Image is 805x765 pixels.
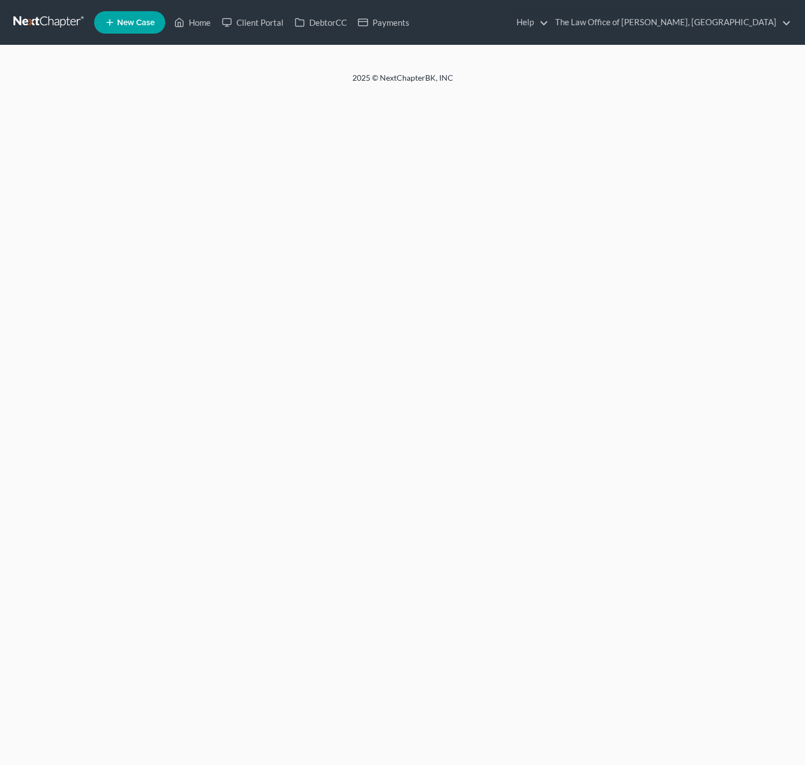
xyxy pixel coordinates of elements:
div: 2025 © NextChapterBK, INC [83,72,722,92]
a: Home [169,12,216,33]
new-legal-case-button: New Case [94,11,165,34]
a: The Law Office of [PERSON_NAME], [GEOGRAPHIC_DATA] [550,12,791,33]
a: Client Portal [216,12,289,33]
a: DebtorCC [289,12,352,33]
a: Help [511,12,548,33]
a: Payments [352,12,415,33]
